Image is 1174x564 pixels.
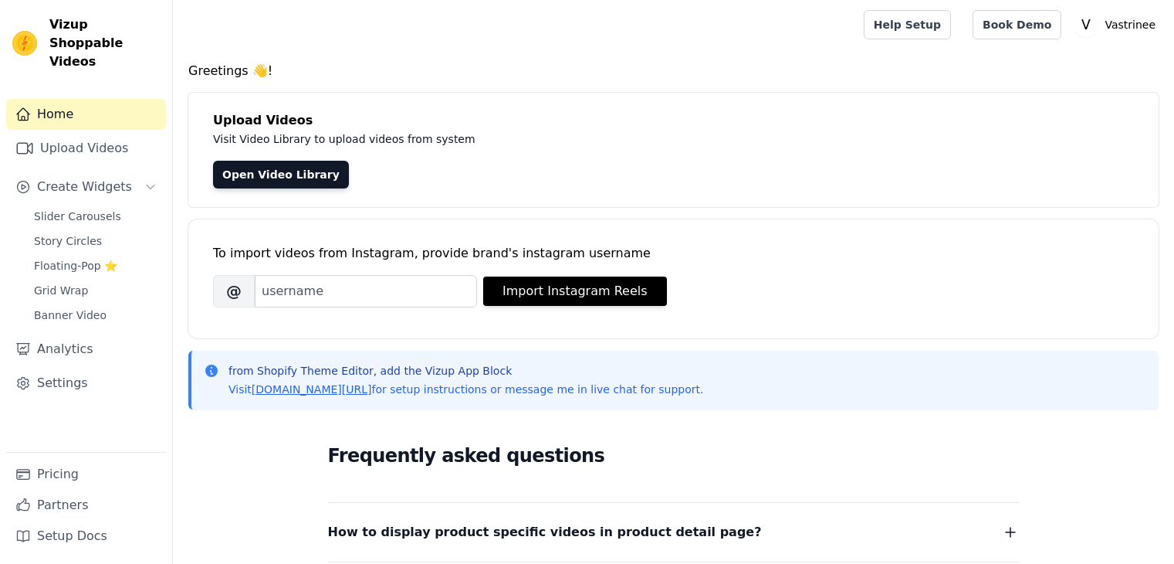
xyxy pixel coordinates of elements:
[213,130,905,148] p: Visit Video Library to upload videos from system
[34,307,107,323] span: Banner Video
[483,277,667,306] button: Import Instagram Reels
[34,283,88,298] span: Grid Wrap
[6,133,166,164] a: Upload Videos
[25,304,166,326] a: Banner Video
[6,368,166,399] a: Settings
[49,15,160,71] span: Vizup Shoppable Videos
[1081,17,1091,32] text: V
[6,99,166,130] a: Home
[188,62,1159,80] h4: Greetings 👋!
[6,459,166,490] a: Pricing
[213,161,349,189] a: Open Video Library
[37,178,132,196] span: Create Widgets
[973,10,1061,39] a: Book Demo
[1098,11,1162,39] p: Vastrinee
[25,230,166,252] a: Story Circles
[6,334,166,365] a: Analytics
[25,280,166,301] a: Grid Wrap
[213,275,255,307] span: @
[228,363,703,379] p: from Shopify Theme Editor, add the Vizup App Block
[25,206,166,227] a: Slider Carousels
[328,522,762,543] span: How to display product specific videos in product detail page?
[12,31,37,56] img: Vizup
[213,111,1134,130] h4: Upload Videos
[328,522,1020,543] button: How to display product specific videos in product detail page?
[255,275,477,307] input: username
[6,490,166,521] a: Partners
[6,521,166,552] a: Setup Docs
[34,258,117,274] span: Floating-Pop ⭐
[34,209,121,224] span: Slider Carousels
[328,440,1020,471] h2: Frequently asked questions
[252,383,372,396] a: [DOMAIN_NAME][URL]
[6,172,166,202] button: Create Widgets
[25,255,166,277] a: Floating-Pop ⭐
[1074,11,1162,39] button: V Vastrinee
[864,10,951,39] a: Help Setup
[228,382,703,397] p: Visit for setup instructions or message me in live chat for support.
[213,244,1134,263] div: To import videos from Instagram, provide brand's instagram username
[34,233,102,249] span: Story Circles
